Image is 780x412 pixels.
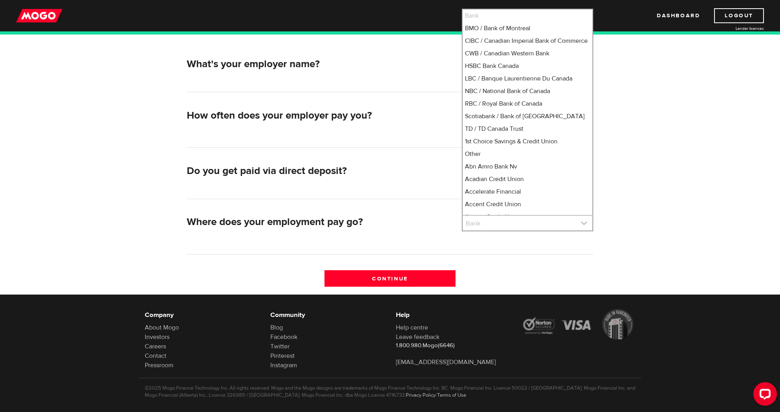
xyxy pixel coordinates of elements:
[463,22,592,35] li: BMO / Bank of Montreal
[145,385,635,399] p: ©2025 Mogo Finance Technology Inc. All rights reserved. Mogo and the Mogo designs are trademarks ...
[270,342,290,350] a: Twitter
[16,8,62,23] img: mogo_logo-11ee424be714fa7cbb0f0f49df9e16ec.png
[463,173,592,185] li: Acadian Credit Union
[714,8,764,23] a: Logout
[463,60,592,72] li: HSBC Bank Canada
[747,379,780,412] iframe: LiveChat chat widget
[463,72,592,85] li: LBC / Banque Laurentienne Du Canada
[396,358,496,366] a: [EMAIL_ADDRESS][DOMAIN_NAME]
[406,392,436,398] a: Privacy Policy
[145,352,166,360] a: Contact
[463,160,592,173] li: Abn Amro Bank Nv
[396,333,439,341] a: Leave feedback
[705,26,764,31] a: Lender licences
[657,8,700,23] a: Dashboard
[187,58,456,70] h2: What's your employer name?
[396,310,510,320] h6: Help
[396,324,428,331] a: Help centre
[521,309,635,340] img: legal-icons-92a2ffecb4d32d839781d1b4e4802d7b.png
[463,47,592,60] li: CWB / Canadian Western Bank
[145,333,169,341] a: Investors
[270,324,283,331] a: Blog
[187,110,456,122] h2: How often does your employer pay you?
[324,270,456,287] input: Continue
[463,35,592,47] li: CIBC / Canadian Imperial Bank of Commerce
[463,198,592,211] li: Accent Credit Union
[463,211,592,223] li: Access Credit Union
[437,392,466,398] a: Terms of Use
[463,9,592,22] li: Bank
[270,310,384,320] h6: Community
[463,97,592,110] li: RBC / Royal Bank of Canada
[145,361,173,369] a: Pressroom
[187,165,456,177] h2: Do you get paid via direct deposit?
[145,324,179,331] a: About Mogo
[145,310,259,320] h6: Company
[463,123,592,135] li: TD / TD Canada Trust
[145,342,166,350] a: Careers
[463,148,592,160] li: Other
[463,185,592,198] li: Accelerate Financial
[270,333,297,341] a: Facebook
[396,342,510,350] p: 1.800.980.Mogo(6646)
[187,216,456,228] h2: Where does your employment pay go?
[270,361,297,369] a: Instagram
[463,135,592,148] li: 1st Choice Savings & Credit Union
[463,85,592,97] li: NBC / National Bank of Canada
[463,110,592,123] li: Scotiabank / Bank of [GEOGRAPHIC_DATA]
[270,352,295,360] a: Pinterest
